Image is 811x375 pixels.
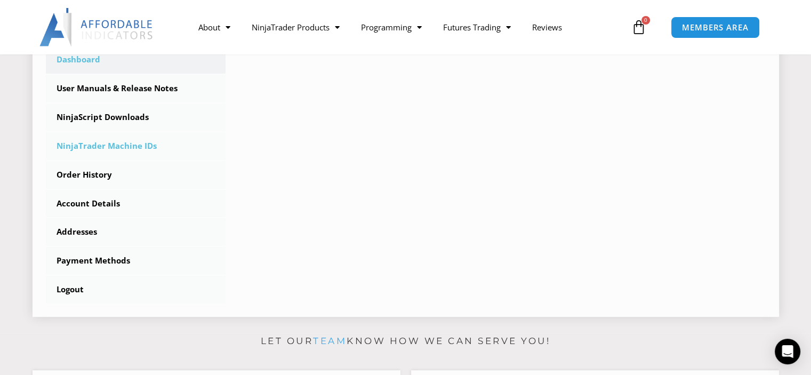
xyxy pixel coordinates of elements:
[46,132,226,160] a: NinjaTrader Machine IDs
[46,46,226,74] a: Dashboard
[671,17,760,38] a: MEMBERS AREA
[241,15,350,39] a: NinjaTrader Products
[615,12,662,43] a: 0
[33,333,779,350] p: Let our know how we can serve you!
[682,23,749,31] span: MEMBERS AREA
[46,276,226,304] a: Logout
[641,16,650,25] span: 0
[46,103,226,131] a: NinjaScript Downloads
[46,75,226,102] a: User Manuals & Release Notes
[46,247,226,275] a: Payment Methods
[46,46,226,304] nav: Account pages
[432,15,521,39] a: Futures Trading
[188,15,629,39] nav: Menu
[39,8,154,46] img: LogoAI | Affordable Indicators – NinjaTrader
[188,15,241,39] a: About
[46,190,226,218] a: Account Details
[313,336,347,346] a: team
[46,161,226,189] a: Order History
[775,339,800,364] div: Open Intercom Messenger
[521,15,573,39] a: Reviews
[46,218,226,246] a: Addresses
[350,15,432,39] a: Programming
